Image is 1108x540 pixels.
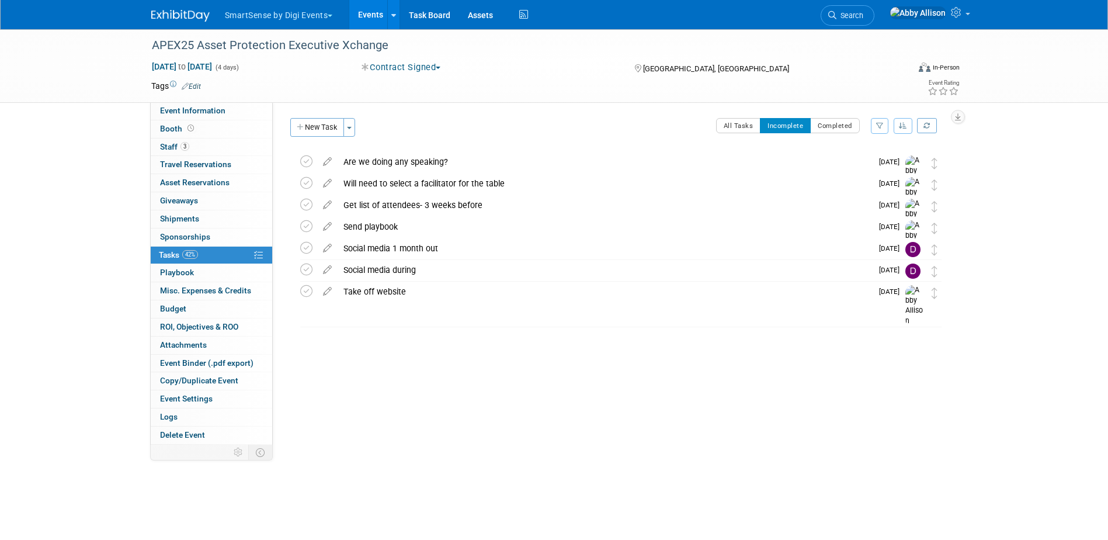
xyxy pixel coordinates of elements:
[932,179,937,191] i: Move task
[160,214,199,223] span: Shipments
[160,376,238,385] span: Copy/Duplicate Event
[151,282,272,300] a: Misc. Expenses & Credits
[151,409,272,426] a: Logs
[905,177,923,219] img: Abby Allison
[151,174,272,192] a: Asset Reservations
[317,243,338,254] a: edit
[338,195,872,215] div: Get list of attendees- 3 weeks before
[338,282,872,302] div: Take off website
[151,264,272,282] a: Playbook
[317,178,338,189] a: edit
[879,179,905,188] span: [DATE]
[151,319,272,336] a: ROI, Objectives & ROO
[151,300,272,318] a: Budget
[932,63,960,72] div: In-Person
[932,288,937,299] i: Move task
[917,118,937,133] a: Refresh
[185,124,196,133] span: Booth not reserved yet
[879,288,905,296] span: [DATE]
[879,201,905,209] span: [DATE]
[151,390,272,408] a: Event Settings
[932,158,937,169] i: Move task
[810,118,860,133] button: Completed
[317,157,338,167] a: edit
[338,217,872,237] div: Send playbook
[160,304,186,313] span: Budget
[151,355,272,372] a: Event Binder (.pdf export)
[151,10,210,22] img: ExhibitDay
[932,223,937,234] i: Move task
[821,5,874,26] a: Search
[151,372,272,390] a: Copy/Duplicate Event
[890,6,946,19] img: Abby Allison
[160,142,189,151] span: Staff
[160,394,213,403] span: Event Settings
[151,229,272,246] a: Sponsorships
[160,196,198,205] span: Giveaways
[338,152,872,172] div: Are we doing any speaking?
[357,61,445,74] button: Contract Signed
[160,106,225,115] span: Event Information
[151,120,272,138] a: Booth
[840,61,960,78] div: Event Format
[879,266,905,274] span: [DATE]
[151,427,272,444] a: Delete Event
[338,260,872,280] div: Social media during
[338,238,872,258] div: Social media 1 month out
[182,250,198,259] span: 42%
[214,64,239,71] span: (4 days)
[151,61,213,72] span: [DATE] [DATE]
[317,286,338,297] a: edit
[180,142,189,151] span: 3
[159,250,198,259] span: Tasks
[151,337,272,354] a: Attachments
[290,118,344,137] button: New Task
[160,178,230,187] span: Asset Reservations
[905,264,921,279] img: Dan Tiernan
[148,35,891,56] div: APEX25 Asset Protection Executive Xchange
[151,102,272,120] a: Event Information
[160,322,238,331] span: ROI, Objectives & ROO
[905,220,923,262] img: Abby Allison
[160,358,253,368] span: Event Binder (.pdf export)
[932,244,937,255] i: Move task
[338,174,872,193] div: Will need to select a facilitator for the table
[182,82,201,91] a: Edit
[160,160,231,169] span: Travel Reservations
[905,242,921,257] img: Dan Tiernan
[160,412,178,421] span: Logs
[160,430,205,439] span: Delete Event
[151,156,272,174] a: Travel Reservations
[879,158,905,166] span: [DATE]
[317,265,338,275] a: edit
[151,80,201,92] td: Tags
[317,221,338,232] a: edit
[905,285,923,327] img: Abby Allison
[160,124,196,133] span: Booth
[905,199,923,240] img: Abby Allison
[151,247,272,264] a: Tasks42%
[928,80,959,86] div: Event Rating
[160,232,210,241] span: Sponsorships
[760,118,811,133] button: Incomplete
[228,445,249,460] td: Personalize Event Tab Strip
[932,266,937,277] i: Move task
[919,63,930,72] img: Format-Inperson.png
[160,340,207,349] span: Attachments
[176,62,187,71] span: to
[932,201,937,212] i: Move task
[716,118,761,133] button: All Tasks
[905,155,923,197] img: Abby Allison
[151,192,272,210] a: Giveaways
[879,244,905,252] span: [DATE]
[836,11,863,20] span: Search
[248,445,272,460] td: Toggle Event Tabs
[160,268,194,277] span: Playbook
[643,64,789,73] span: [GEOGRAPHIC_DATA], [GEOGRAPHIC_DATA]
[151,139,272,156] a: Staff3
[879,223,905,231] span: [DATE]
[317,200,338,210] a: edit
[160,286,251,295] span: Misc. Expenses & Credits
[151,210,272,228] a: Shipments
